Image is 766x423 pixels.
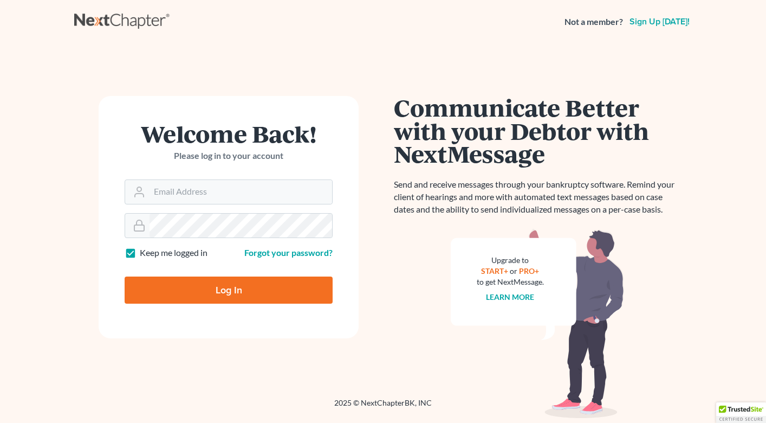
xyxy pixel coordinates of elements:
div: 2025 © NextChapterBK, INC [74,398,692,417]
input: Log In [125,277,333,304]
a: START+ [482,266,509,275]
input: Email Address [150,180,332,204]
div: to get NextMessage. [477,277,544,287]
span: or [510,266,518,275]
div: Upgrade to [477,255,544,266]
div: TrustedSite Certified [716,402,766,423]
p: Send and receive messages through your bankruptcy software. Remind your client of hearings and mo... [394,178,681,216]
a: PRO+ [520,266,540,275]
h1: Welcome Back! [125,122,333,145]
img: nextmessage_bg-59042aed3d76b12b5cd301f8e5b87938c9018125f34e5fa2b7a6b67550977c72.svg [451,229,624,419]
p: Please log in to your account [125,150,333,162]
a: Forgot your password? [244,247,333,258]
label: Keep me logged in [140,247,207,259]
a: Learn more [486,292,535,302]
strong: Not a member? [564,16,623,28]
a: Sign up [DATE]! [627,17,692,26]
h1: Communicate Better with your Debtor with NextMessage [394,96,681,165]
